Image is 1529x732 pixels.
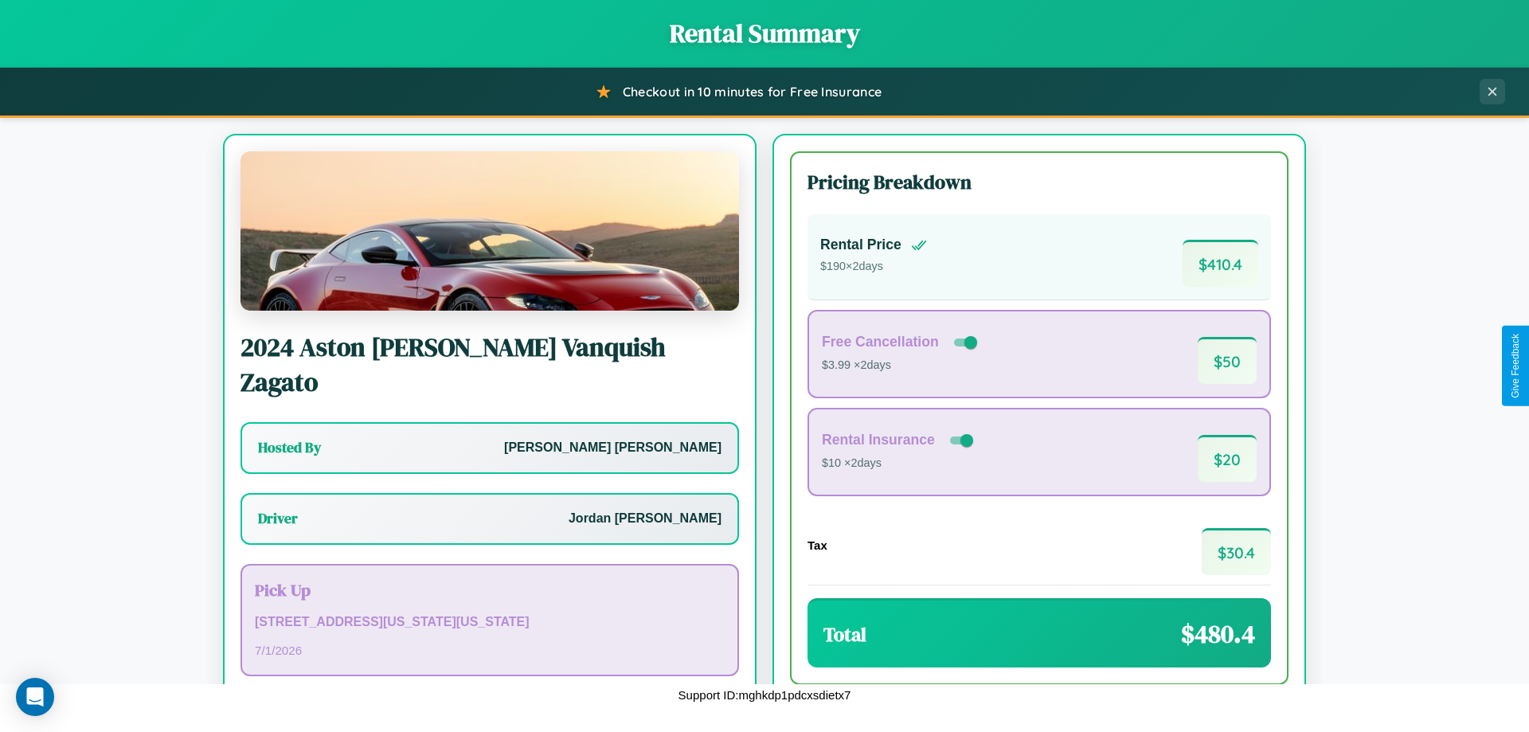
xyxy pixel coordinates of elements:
p: Support ID: mghkdp1pdcxsdietx7 [678,684,851,706]
h3: Hosted By [258,438,321,457]
h2: 2024 Aston [PERSON_NAME] Vanquish Zagato [240,330,739,400]
img: Aston Martin Vanquish Zagato [240,151,739,311]
p: $ 190 × 2 days [820,256,927,277]
span: $ 20 [1198,435,1257,482]
h4: Rental Insurance [822,432,935,448]
h3: Total [823,621,866,648]
h4: Tax [808,538,827,552]
div: Open Intercom Messenger [16,678,54,716]
h1: Rental Summary [16,16,1513,51]
h3: Driver [258,509,298,528]
p: Jordan [PERSON_NAME] [569,507,721,530]
span: $ 480.4 [1181,617,1255,652]
p: [PERSON_NAME] [PERSON_NAME] [504,436,721,460]
h4: Free Cancellation [822,334,939,350]
span: $ 30.4 [1202,528,1271,575]
p: $3.99 × 2 days [822,355,980,376]
div: Give Feedback [1510,334,1521,398]
span: Checkout in 10 minutes for Free Insurance [623,84,882,100]
span: $ 50 [1198,337,1257,384]
p: [STREET_ADDRESS][US_STATE][US_STATE] [255,611,725,634]
h3: Pricing Breakdown [808,169,1271,195]
h3: Pick Up [255,578,725,601]
h4: Rental Price [820,237,901,253]
p: $10 × 2 days [822,453,976,474]
span: $ 410.4 [1183,240,1258,287]
p: 7 / 1 / 2026 [255,640,725,661]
